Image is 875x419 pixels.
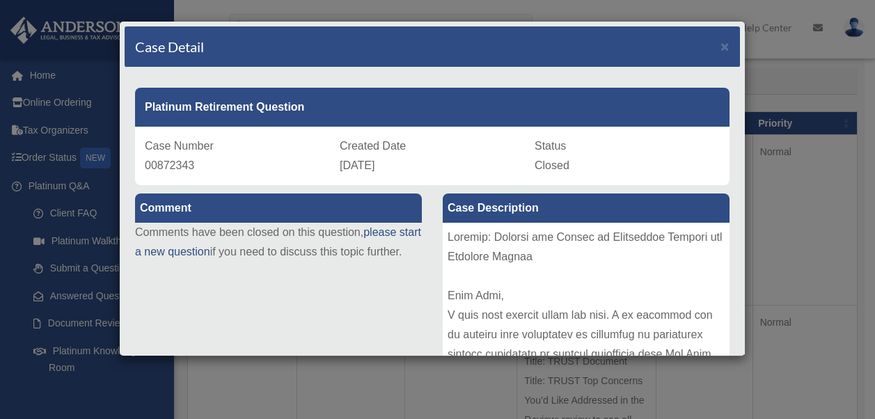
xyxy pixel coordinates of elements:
[135,226,421,258] a: please start a new question
[720,38,730,54] span: ×
[135,88,730,127] div: Platinum Retirement Question
[135,193,422,223] label: Comment
[340,140,406,152] span: Created Date
[135,223,422,262] p: Comments have been closed on this question, if you need to discuss this topic further.
[135,37,204,56] h4: Case Detail
[535,140,566,152] span: Status
[145,159,194,171] span: 00872343
[720,39,730,54] button: Close
[443,193,730,223] label: Case Description
[340,159,375,171] span: [DATE]
[145,140,214,152] span: Case Number
[535,159,569,171] span: Closed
